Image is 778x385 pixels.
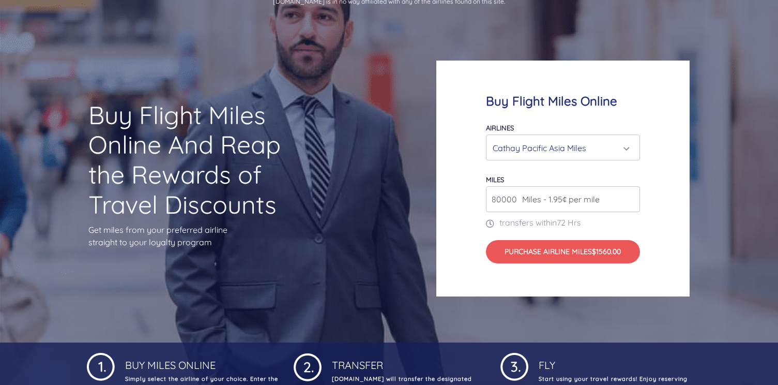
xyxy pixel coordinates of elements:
button: Cathay Pacific Asia Miles [486,135,640,160]
h4: Transfer [330,351,485,372]
span: 72 Hrs [557,217,581,228]
img: 1 [500,351,528,381]
p: Get miles from your preferred airline straight to your loyalty program [88,224,300,248]
label: Airlines [486,124,514,132]
img: 1 [87,351,115,381]
img: 1 [294,351,322,381]
h4: Fly [537,351,692,372]
h4: Buy Flight Miles Online [486,94,640,109]
p: transfers within [486,216,640,229]
span: $1560.00 [592,247,621,256]
label: miles [486,175,504,184]
div: Cathay Pacific Asia Miles [493,138,627,158]
span: Miles - 1.95¢ per mile [517,193,600,205]
h4: Buy Miles Online [123,351,278,372]
h1: Buy Flight Miles Online And Reap the Rewards of Travel Discounts [88,100,300,219]
button: Purchase Airline Miles$1560.00 [486,240,640,263]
